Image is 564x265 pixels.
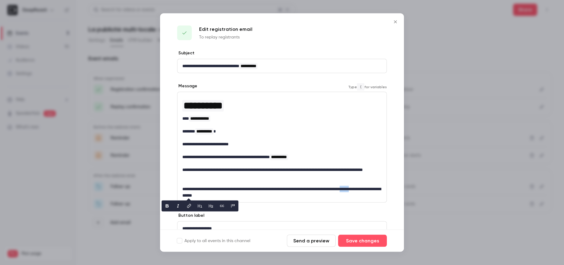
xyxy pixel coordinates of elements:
div: editor [177,92,387,202]
button: Save changes [338,235,387,247]
button: bold [162,201,172,211]
button: blockquote [228,201,238,211]
button: link [184,201,194,211]
label: Message [177,83,197,89]
button: Send a preview [287,235,336,247]
label: Button label [177,212,204,219]
div: editor [177,59,387,73]
label: Apply to all events in this channel [177,238,250,244]
p: Edit registration email [199,26,252,33]
label: Subject [177,50,195,56]
div: editor [177,222,387,235]
span: Type for variables [348,83,387,90]
button: italic [173,201,183,211]
p: To replay registrants [199,34,252,40]
code: { [357,83,364,90]
button: Close [389,16,402,28]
